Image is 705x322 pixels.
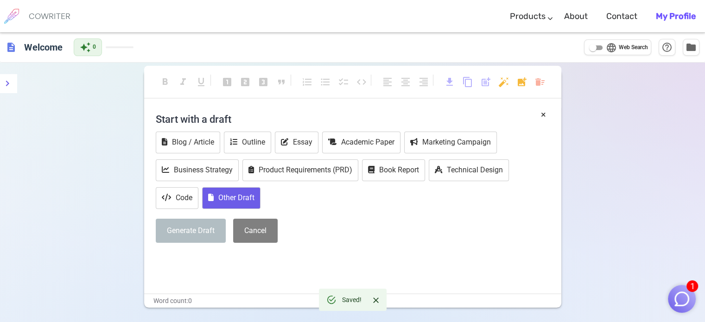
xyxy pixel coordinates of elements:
[258,76,269,88] span: looks_3
[233,219,278,243] button: Cancel
[320,76,331,88] span: format_list_bulleted
[606,42,617,53] span: language
[240,76,251,88] span: looks_two
[156,108,550,130] h4: Start with a draft
[196,76,207,88] span: format_underlined
[20,38,66,57] h6: Click to edit title
[656,3,696,30] a: My Profile
[144,294,561,308] div: Word count: 0
[276,76,287,88] span: format_quote
[516,76,527,88] span: add_photo_alternate
[362,159,425,181] button: Book Report
[29,12,70,20] h6: COWRITER
[222,76,233,88] span: looks_one
[356,76,367,88] span: code
[156,187,198,209] button: Code
[462,76,473,88] span: content_copy
[429,159,509,181] button: Technical Design
[686,42,697,53] span: folder
[480,76,491,88] span: post_add
[382,76,393,88] span: format_align_left
[444,76,455,88] span: download
[541,108,546,121] button: ×
[224,132,271,153] button: Outline
[202,187,260,209] button: Other Draft
[668,285,696,313] button: 1
[6,42,17,53] span: description
[338,76,349,88] span: checklist
[302,76,313,88] span: format_list_numbered
[564,3,588,30] a: About
[178,76,189,88] span: format_italic
[686,280,698,292] span: 1
[156,132,220,153] button: Blog / Article
[242,159,358,181] button: Product Requirements (PRD)
[661,42,673,53] span: help_outline
[673,290,691,308] img: Close chat
[156,219,226,243] button: Generate Draft
[683,39,699,56] button: Manage Documents
[510,3,546,30] a: Products
[80,42,91,53] span: auto_awesome
[534,76,546,88] span: delete_sweep
[659,39,675,56] button: Help & Shortcuts
[156,159,239,181] button: Business Strategy
[404,132,497,153] button: Marketing Campaign
[159,76,171,88] span: format_bold
[400,76,411,88] span: format_align_center
[619,43,648,52] span: Web Search
[322,132,400,153] button: Academic Paper
[498,76,509,88] span: auto_fix_high
[369,293,383,307] button: Close
[342,291,362,308] div: Saved!
[606,3,637,30] a: Contact
[418,76,429,88] span: format_align_right
[93,43,96,52] span: 0
[275,132,318,153] button: Essay
[656,11,696,21] b: My Profile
